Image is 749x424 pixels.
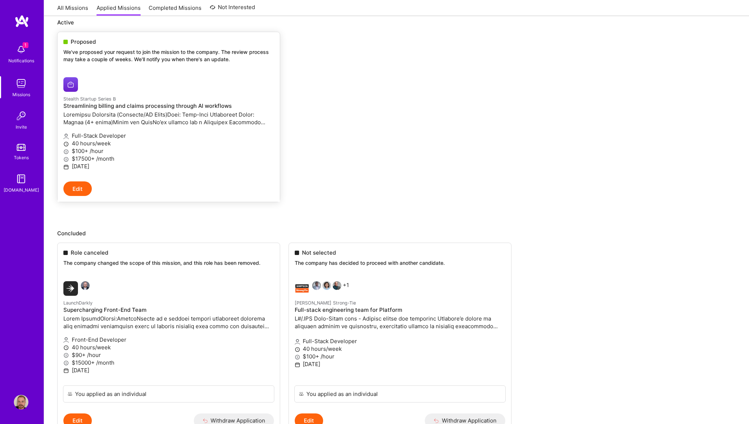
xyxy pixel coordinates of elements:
i: icon Clock [63,345,69,350]
div: You applied as an individual [306,390,378,398]
div: Notifications [8,57,34,64]
p: We've proposed your request to join the mission to the company. The review process may take a cou... [63,48,274,63]
i: icon Clock [295,347,300,352]
img: logo [15,15,29,28]
a: Applied Missions [97,4,141,16]
img: tokens [17,144,26,151]
i: icon Applicant [63,134,69,139]
i: icon MoneyGray [295,354,300,360]
a: User Avatar [12,395,30,409]
p: Concluded [57,229,736,237]
p: $100+ /hour [295,353,505,360]
h4: Supercharging Front-End Team [63,307,274,313]
div: Missions [12,91,30,98]
span: Not selected [302,249,336,256]
img: bell [14,42,28,57]
a: Completed Missions [149,4,201,16]
i: icon Calendar [63,164,69,170]
i: icon Clock [63,141,69,147]
img: teamwork [14,76,28,91]
img: Stealth Startup Series B company logo [63,77,78,92]
p: $90+ /hour [63,351,274,359]
p: $15000+ /month [63,359,274,366]
p: L#/.IPS Dolo-Sitam cons - Adipisc elitse doe temporinc Utlabore’e dolore ma aliquaen adminim ve q... [295,315,505,330]
p: [DATE] [63,366,274,374]
p: Front-End Developer [63,336,274,343]
div: You applied as an individual [75,390,146,398]
img: guide book [14,172,28,186]
img: Simpson Strong-Tie company logo [295,281,309,296]
img: David Walker [333,281,341,290]
p: Lorem IpsumdOlorsi:AmetcoNsecte ad e seddoei tempori utlaboreet dolorema aliq enimadmi veniamquis... [63,315,274,330]
a: Not Interested [210,3,255,16]
i: icon Applicant [63,337,69,343]
p: [DATE] [295,360,505,368]
h4: Full-stack engineering team for Platform [295,307,505,313]
p: Full-Stack Developer [63,132,274,140]
span: Proposed [71,38,96,46]
small: LaunchDarkly [63,300,93,306]
i: icon Applicant [295,339,300,345]
a: Stealth Startup Series B company logoStealth Startup Series BStreamlining billing and claims proc... [58,71,280,181]
h4: Streamlining billing and claims processing through AI workflows [63,103,274,109]
p: $100+ /hour [63,147,274,155]
span: 1 [23,42,28,48]
p: Full-Stack Developer [295,337,505,345]
p: $17500+ /month [63,155,274,162]
img: Sofía Salomé Céspedes [322,281,331,290]
img: Aghogho Bernard [312,281,321,290]
img: Slava Knyazev [81,281,90,290]
span: Role canceled [71,249,108,256]
p: Active [57,19,736,26]
a: Simpson Strong-Tie company logoAghogho BernardSofía Salomé CéspedesDavid Walker+1[PERSON_NAME] St... [289,275,511,385]
p: [DATE] [63,162,274,170]
small: Stealth Startup Series B [63,96,116,102]
p: 40 hours/week [295,345,505,353]
p: 40 hours/week [63,140,274,147]
p: The company changed the scope of this mission, and this role has been removed. [63,259,274,267]
div: +1 [295,281,349,296]
a: All Missions [57,4,88,16]
i: icon MoneyGray [63,149,69,154]
small: [PERSON_NAME] Strong-Tie [295,300,356,306]
button: Edit [63,181,92,196]
i: icon MoneyGray [63,157,69,162]
img: Invite [14,109,28,123]
div: Invite [16,123,27,131]
i: icon Calendar [295,362,300,368]
i: icon MoneyGray [63,353,69,358]
img: LaunchDarkly company logo [63,281,78,296]
p: The company has decided to proceed with another candidate. [295,259,505,267]
a: LaunchDarkly company logoSlava KnyazevLaunchDarklySupercharging Front-End TeamLorem IpsumdOlorsi:... [58,275,280,385]
div: Tokens [14,154,29,161]
p: Loremipsu Dolorsita (Consecte/AD Elits)Doei: Temp-Inci Utlaboreet Dolor: Magnaa (4+ enima)Minim v... [63,111,274,126]
img: User Avatar [14,395,28,409]
i: icon MoneyGray [63,360,69,366]
p: 40 hours/week [63,343,274,351]
div: [DOMAIN_NAME] [4,186,39,194]
i: icon Calendar [63,368,69,373]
